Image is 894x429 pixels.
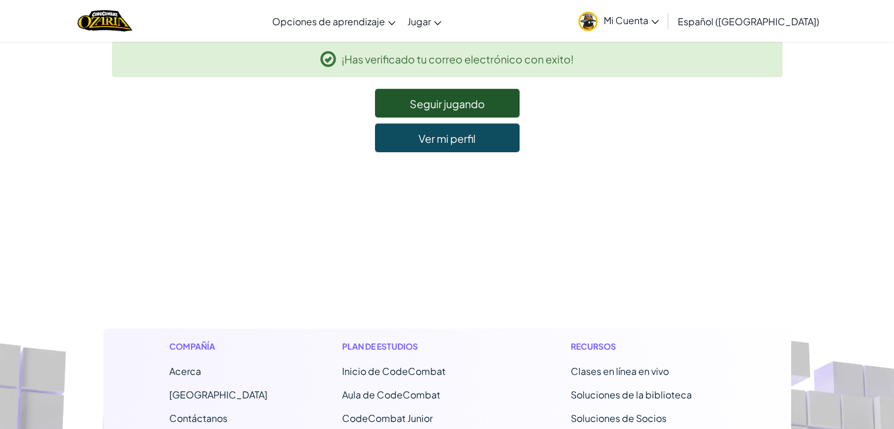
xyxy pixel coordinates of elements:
font: Seguir jugando [410,97,485,110]
img: Hogar [78,9,132,33]
a: Mi Cuenta [572,2,665,39]
font: Contáctanos [169,412,227,424]
a: Español ([GEOGRAPHIC_DATA]) [672,5,825,37]
font: Jugar [407,15,431,28]
font: Recursos [571,341,616,351]
font: Español ([GEOGRAPHIC_DATA]) [678,15,819,28]
a: Soluciones de Socios [571,412,667,424]
a: CodeCombat Junior [342,412,433,424]
a: [GEOGRAPHIC_DATA] [169,388,267,401]
font: Inicio de CodeCombat [342,365,446,377]
a: Ver mi perfil [375,123,520,152]
font: ¡Has verificado tu correo electrónico con exito! [341,52,574,66]
a: Acerca [169,365,201,377]
a: Opciones de aprendizaje [266,5,401,37]
a: Jugar [401,5,447,37]
font: Opciones de aprendizaje [272,15,385,28]
font: Mi Cuenta [604,14,648,26]
font: Compañía [169,341,215,351]
a: Soluciones de la biblioteca [571,388,692,401]
font: Ver mi perfil [418,132,476,146]
a: Logotipo de Ozaria de CodeCombat [78,9,132,33]
a: Aula de CodeCombat [342,388,440,401]
a: Clases en línea en vivo [571,365,669,377]
a: Seguir jugando [375,89,520,118]
font: Plan de estudios [342,341,418,351]
img: avatar [578,12,598,31]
